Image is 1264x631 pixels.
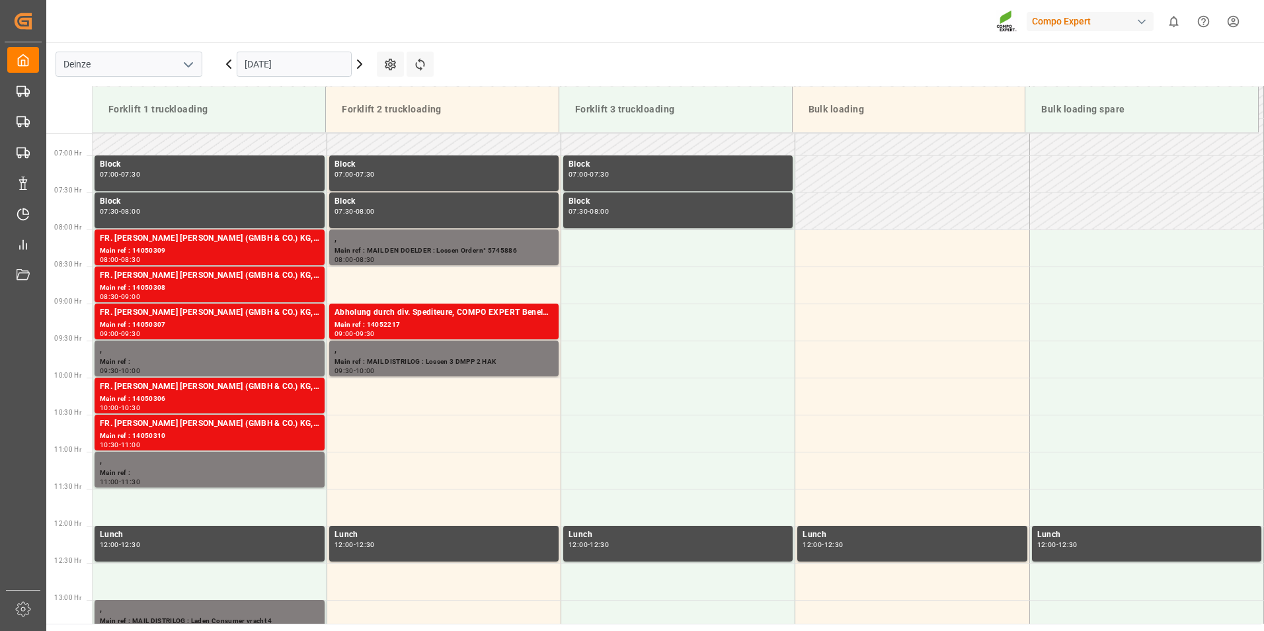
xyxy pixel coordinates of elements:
[1037,528,1256,542] div: Lunch
[237,52,352,77] input: DD.MM.YYYY
[121,442,140,448] div: 11:00
[121,208,140,214] div: 08:00
[121,257,140,263] div: 08:30
[100,394,319,405] div: Main ref : 14050306
[1056,542,1058,548] div: -
[803,542,822,548] div: 12:00
[100,468,319,479] div: Main ref :
[335,195,553,208] div: Block
[100,232,319,245] div: FR. [PERSON_NAME] [PERSON_NAME] (GMBH & CO.) KG, COMPO EXPERT Benelux N.V.
[354,542,356,548] div: -
[590,208,609,214] div: 08:00
[335,343,553,357] div: ,
[119,479,121,485] div: -
[996,10,1017,33] img: Screenshot%202023-09-29%20at%2010.02.21.png_1712312052.png
[100,603,319,616] div: ,
[100,368,119,374] div: 09:30
[178,54,198,75] button: open menu
[100,319,319,331] div: Main ref : 14050307
[335,257,354,263] div: 08:00
[354,208,356,214] div: -
[121,171,140,177] div: 07:30
[54,149,81,157] span: 07:00 Hr
[336,97,548,122] div: Forklift 2 truckloading
[54,187,81,194] span: 07:30 Hr
[335,171,354,177] div: 07:00
[1159,7,1189,36] button: show 0 new notifications
[356,542,375,548] div: 12:30
[588,171,590,177] div: -
[1027,9,1159,34] button: Compo Expert
[1058,542,1078,548] div: 12:30
[335,542,354,548] div: 12:00
[569,208,588,214] div: 07:30
[335,232,553,245] div: ,
[100,282,319,294] div: Main ref : 14050308
[54,557,81,564] span: 12:30 Hr
[354,331,356,337] div: -
[335,245,553,257] div: Main ref : MAIL DEN DOELDER : Lossen Ordern° 5745886
[100,195,319,208] div: Block
[1027,12,1154,31] div: Compo Expert
[569,171,588,177] div: 07:00
[121,294,140,300] div: 09:00
[100,294,119,300] div: 08:30
[100,331,119,337] div: 09:00
[335,357,553,368] div: Main ref : MAIL DISTRILOG : Lossen 3 DMPP 2 HAK
[569,528,787,542] div: Lunch
[354,368,356,374] div: -
[119,331,121,337] div: -
[356,171,375,177] div: 07:30
[590,171,609,177] div: 07:30
[121,479,140,485] div: 11:30
[335,368,354,374] div: 09:30
[54,335,81,342] span: 09:30 Hr
[100,479,119,485] div: 11:00
[354,257,356,263] div: -
[1036,97,1247,122] div: Bulk loading spare
[100,269,319,282] div: FR. [PERSON_NAME] [PERSON_NAME] (GMBH & CO.) KG, COMPO EXPERT Benelux N.V.
[335,158,553,171] div: Block
[100,343,319,357] div: ,
[100,257,119,263] div: 08:00
[824,542,844,548] div: 12:30
[588,542,590,548] div: -
[100,528,319,542] div: Lunch
[100,171,119,177] div: 07:00
[54,298,81,305] span: 09:00 Hr
[588,208,590,214] div: -
[119,171,121,177] div: -
[803,97,1015,122] div: Bulk loading
[119,257,121,263] div: -
[54,520,81,527] span: 12:00 Hr
[100,357,319,368] div: Main ref :
[121,405,140,411] div: 10:30
[335,331,354,337] div: 09:00
[569,195,787,208] div: Block
[119,442,121,448] div: -
[119,542,121,548] div: -
[356,257,375,263] div: 08:30
[100,542,119,548] div: 12:00
[121,542,140,548] div: 12:30
[54,372,81,379] span: 10:00 Hr
[1037,542,1056,548] div: 12:00
[100,616,319,627] div: Main ref : MAIL DISTRILOG : Laden Consumer vracht 4
[100,442,119,448] div: 10:30
[54,261,81,268] span: 08:30 Hr
[56,52,202,77] input: Type to search/select
[121,368,140,374] div: 10:00
[100,431,319,442] div: Main ref : 14050310
[570,97,781,122] div: Forklift 3 truckloading
[119,208,121,214] div: -
[100,306,319,319] div: FR. [PERSON_NAME] [PERSON_NAME] (GMBH & CO.) KG, COMPO EXPERT Benelux N.V.
[569,158,787,171] div: Block
[590,542,609,548] div: 12:30
[335,528,553,542] div: Lunch
[803,528,1021,542] div: Lunch
[335,208,354,214] div: 07:30
[121,331,140,337] div: 09:30
[100,158,319,171] div: Block
[54,594,81,601] span: 13:00 Hr
[356,208,375,214] div: 08:00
